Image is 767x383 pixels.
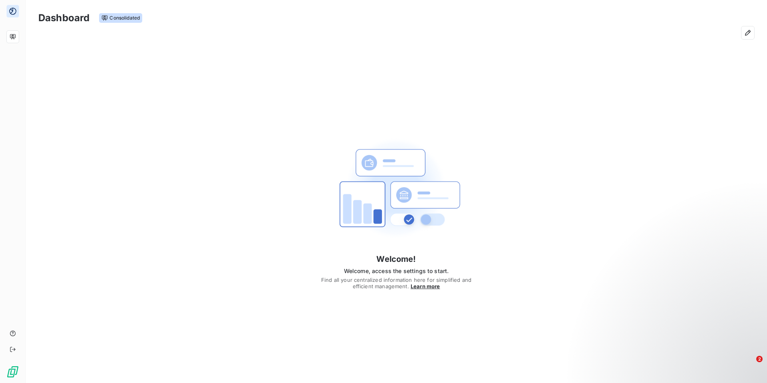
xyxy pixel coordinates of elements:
[38,11,89,25] h3: Dashboard
[607,305,767,361] iframe: Intercom notifications message
[756,356,763,362] span: 2
[99,13,142,23] span: Consolidated
[320,253,473,265] h4: Welcome!
[332,125,460,253] img: First time
[320,277,473,289] span: Find all your centralized information here for simplified and efficient management.
[740,356,759,375] iframe: Intercom live chat
[6,365,19,378] img: Logo LeanPay
[320,267,473,275] span: Welcome, access the settings to start.
[411,283,440,289] span: Learn more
